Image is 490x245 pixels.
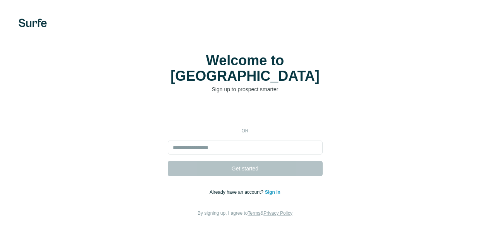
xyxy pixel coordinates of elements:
[168,85,323,93] p: Sign up to prospect smarter
[265,189,280,195] a: Sign in
[198,210,292,216] span: By signing up, I agree to &
[248,210,261,216] a: Terms
[233,127,258,134] p: or
[19,19,47,27] img: Surfe's logo
[263,210,292,216] a: Privacy Policy
[210,189,265,195] span: Already have an account?
[164,105,327,122] iframe: Sign in with Google Button
[168,53,323,84] h1: Welcome to [GEOGRAPHIC_DATA]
